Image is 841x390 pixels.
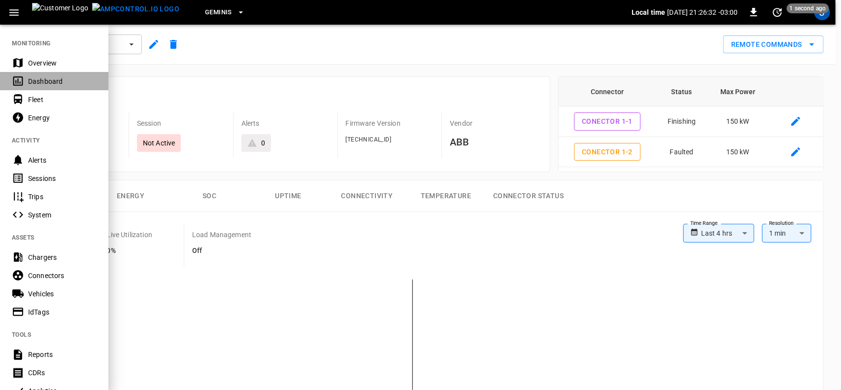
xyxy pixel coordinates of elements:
[28,58,97,68] div: Overview
[28,252,97,262] div: Chargers
[28,368,97,378] div: CDRs
[28,174,97,183] div: Sessions
[92,3,179,15] img: ampcontrol.io logo
[28,155,97,165] div: Alerts
[28,95,97,105] div: Fleet
[28,192,97,202] div: Trips
[632,7,666,17] p: Local time
[28,210,97,220] div: System
[28,76,97,86] div: Dashboard
[787,3,829,13] span: 1 second ago
[205,7,232,18] span: Geminis
[32,3,88,22] img: Customer Logo
[28,113,97,123] div: Energy
[770,4,785,20] button: set refresh interval
[28,271,97,281] div: Connectors
[28,289,97,299] div: Vehicles
[668,7,738,17] p: [DATE] 21:26:32 -03:00
[28,307,97,317] div: IdTags
[28,350,97,359] div: Reports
